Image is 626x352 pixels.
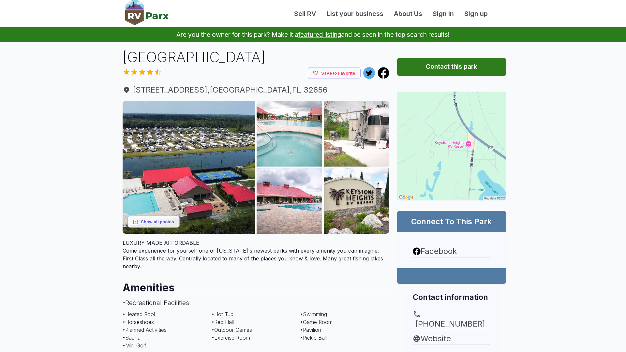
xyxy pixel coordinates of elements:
[289,9,321,19] a: Sell RV
[123,327,167,333] span: • Planned Activities
[212,327,252,333] span: • Outdoor Games
[300,334,327,341] span: • Pickle Ball
[123,84,389,96] span: [STREET_ADDRESS] , [GEOGRAPHIC_DATA] , FL 32656
[321,9,389,19] a: List your business
[405,216,498,227] h2: Connect To This Park
[459,9,493,19] a: Sign up
[123,334,141,341] span: • Sauna
[123,275,389,295] h2: Amenities
[257,168,322,234] img: pho_201720696_04.jpg
[212,334,250,341] span: • Exercise Room
[123,311,155,317] span: • Heated Pool
[212,311,233,317] span: • Hot Tub
[300,319,333,325] span: • Game Room
[127,216,180,228] button: Show all photos
[300,327,321,333] span: • Pavilion
[413,333,490,345] a: Website
[123,319,154,325] span: • Horseshoes
[389,9,427,19] a: About Us
[413,292,490,302] h2: Contact information
[123,295,389,310] h3: - Recreational Facilities
[123,101,255,234] img: pho_201720696_01.jpg
[413,245,490,257] a: Facebook
[324,101,389,167] img: pho_201720696_03.jpg
[123,84,389,96] a: [STREET_ADDRESS],[GEOGRAPHIC_DATA],FL 32656
[8,27,618,42] p: Are you the owner for this park? Make it a and be seen in the top search results!
[427,9,459,19] a: Sign in
[257,101,322,167] img: pho_201720696_02.jpg
[212,319,234,325] span: • Rec Hall
[413,310,490,330] a: [PHONE_NUMBER]
[123,239,389,270] div: Come experience for yourself one of [US_STATE]'s newest parks with every amenity you can imagine....
[308,67,361,79] button: Save to Favorite
[300,311,327,317] span: • Swimming
[123,47,389,67] h1: [GEOGRAPHIC_DATA]
[324,168,389,234] img: pho_201720696_05.jpg
[123,342,146,349] span: • Mini Golf
[298,31,341,38] a: featured listing
[123,240,199,246] span: LUXURY MADE AFFORDABLE
[397,92,506,200] img: Map for Keystone Heights RV Resort
[397,58,506,76] button: Contact this park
